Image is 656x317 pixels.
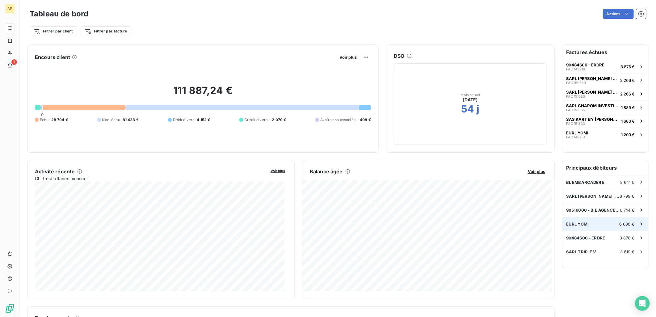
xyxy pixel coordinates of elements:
button: SARL [PERSON_NAME] [PERSON_NAME]FAC 1506692 266 € [562,73,648,87]
span: SARL CHAROM INVESTISSEMENTS [566,103,619,108]
span: Voir plus [271,169,285,173]
button: Voir plus [269,168,287,173]
h2: 54 [461,103,474,115]
span: Voir plus [339,55,357,60]
h2: 111 887,24 € [35,84,371,103]
div: AE [5,4,15,14]
span: 1 [11,59,17,65]
span: 81 428 € [123,117,139,123]
span: SARL [PERSON_NAME] [PERSON_NAME] [566,90,618,95]
span: FAC 151633 [566,122,585,125]
span: Échu [40,117,49,123]
span: 2 266 € [620,91,635,96]
span: SARL TRIPLE V [566,249,596,254]
span: -2 079 € [270,117,286,123]
span: SAS KART BY [PERSON_NAME] [566,117,619,122]
span: EURL YOMI [566,222,589,226]
span: Mois actuel [461,93,480,97]
span: SARL [PERSON_NAME] [PERSON_NAME] [566,194,620,199]
span: FAC 148951 [566,135,585,139]
span: BL EMBARCADERE [566,180,604,185]
span: EURL YOMI [566,130,588,135]
span: -408 € [358,117,371,123]
button: SAS KART BY [PERSON_NAME]FAC 1516331 680 € [562,114,648,128]
span: SARL [PERSON_NAME] [PERSON_NAME] [566,76,618,81]
span: 90484600 - ERDRE [566,62,604,67]
span: 90516000 - B.E AGENCEMENT [566,208,620,213]
img: Logo LeanPay [5,303,15,313]
button: SARL [PERSON_NAME] [PERSON_NAME]FAC 1510802 266 € [562,87,648,100]
span: Chiffre d'affaires mensuel [35,175,266,182]
h6: Encours client [35,53,70,61]
span: 6 744 € [620,208,635,213]
span: 1 200 € [621,132,635,137]
h3: Tableau de bord [30,8,88,19]
h6: Balance âgée [310,168,343,175]
h2: j [477,103,480,115]
span: FAC 151080 [566,95,585,98]
button: Filtrer par facture [81,26,131,36]
button: 90484600 - ERDREFAC 1432183 876 € [562,60,648,73]
span: Voir plus [528,169,545,174]
button: Actions [603,9,634,19]
span: Débit divers [173,117,195,123]
h6: Factures échues [562,45,648,60]
span: Crédit divers [244,117,267,123]
span: FAC 151565 [566,108,585,112]
span: 1 889 € [621,105,635,110]
span: 28 794 € [51,117,68,123]
button: Voir plus [338,54,359,60]
span: 6 799 € [620,194,635,199]
span: Non-échu [102,117,120,123]
span: [DATE] [463,97,478,103]
span: 2 266 € [620,78,635,83]
h6: Principaux débiteurs [562,160,648,175]
button: Filtrer par client [30,26,77,36]
span: 4 152 € [197,117,210,123]
span: 3 876 € [620,64,635,69]
h6: DSO [394,52,404,60]
span: FAC 143218 [566,67,585,71]
button: EURL YOMIFAC 1489511 200 € [562,128,648,141]
button: SARL CHAROM INVESTISSEMENTSFAC 1515651 889 € [562,100,648,114]
span: 6 038 € [619,222,635,226]
span: 1 680 € [621,119,635,124]
span: 3 876 € [620,235,635,240]
h6: Activité récente [35,168,75,175]
div: Open Intercom Messenger [635,296,650,311]
button: Voir plus [526,169,547,174]
span: 8 641 € [620,180,635,185]
span: Avoirs non associés [320,117,355,123]
span: FAC 150669 [566,81,586,85]
span: 0 [41,112,44,117]
span: 90484600 - ERDRE [566,235,605,240]
span: 3 819 € [620,249,635,254]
